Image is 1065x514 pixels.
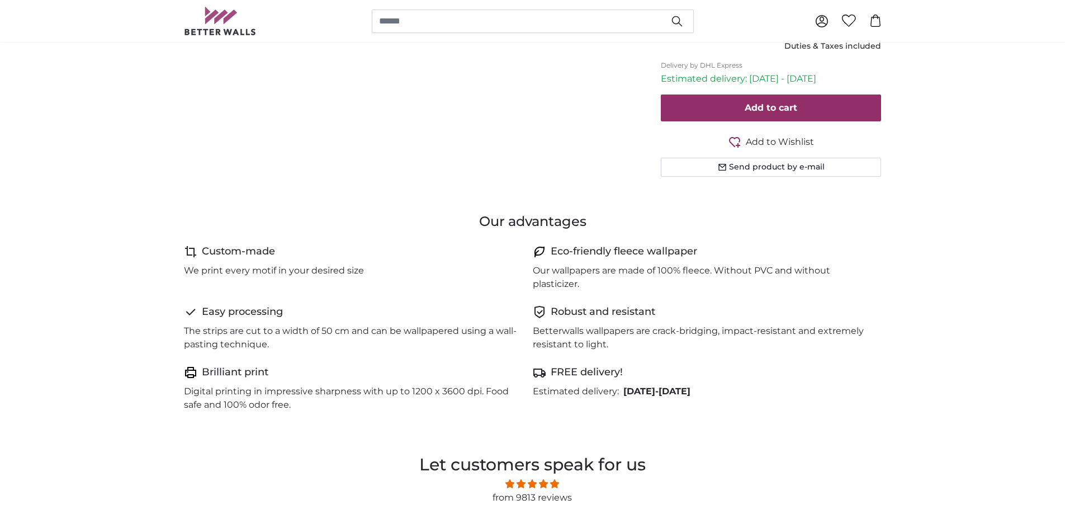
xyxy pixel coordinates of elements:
p: The strips are cut to a width of 50 cm and can be wallpapered using a wall-pasting technique. [184,324,524,351]
span: Add to cart [745,102,797,113]
h4: Robust and resistant [551,304,655,320]
h2: Let customers speak for us [253,452,811,477]
a: from 9813 reviews [493,492,572,503]
p: Our wallpapers are made of 100% fleece. Without PVC and without plasticizer. [533,264,873,291]
span: [DATE] [659,386,690,397]
p: Digital printing in impressive sharpness with up to 1200 x 3600 dpi. Food safe and 100% odor free. [184,385,524,412]
h4: FREE delivery! [551,365,623,380]
h4: Easy processing [202,304,283,320]
span: 4.81 stars [253,477,811,491]
p: Betterwalls wallpapers are crack-bridging, impact-resistant and extremely resistant to light. [533,324,873,351]
div: Duties & Taxes included [770,41,881,52]
p: Delivery by DHL Express [661,61,882,70]
p: Estimated delivery: [DATE] - [DATE] [661,72,882,86]
h4: Eco-friendly fleece wallpaper [551,244,697,260]
h4: Custom-made [202,244,275,260]
h3: Our advantages [184,213,882,230]
button: Send product by e-mail [661,158,882,177]
span: [DATE] [623,386,655,397]
span: Add to Wishlist [746,135,814,149]
h4: Brilliant print [202,365,268,380]
p: Estimated delivery: [533,385,619,398]
img: Betterwalls [184,7,257,35]
button: Add to Wishlist [661,135,882,149]
p: We print every motif in your desired size [184,264,364,277]
b: - [623,386,690,397]
button: Add to cart [661,95,882,121]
